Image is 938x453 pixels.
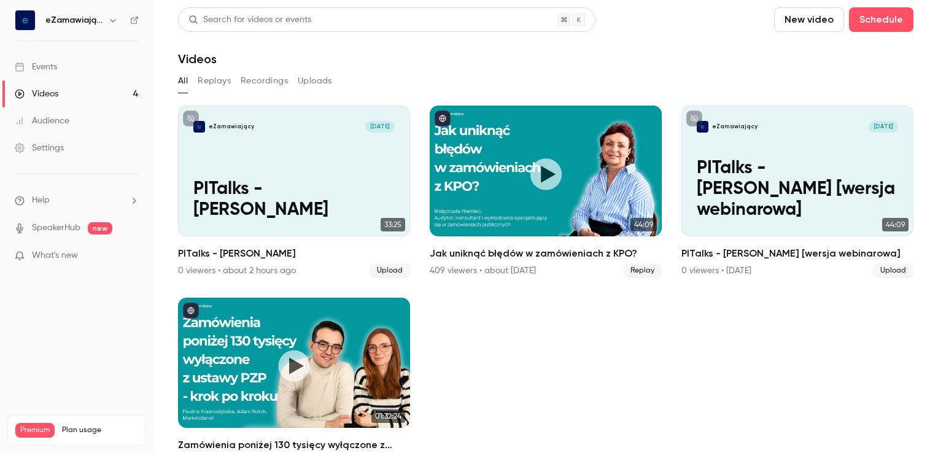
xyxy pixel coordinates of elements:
div: 409 viewers • about [DATE] [430,265,536,277]
span: Premium [15,423,55,438]
span: Replay [623,263,662,278]
span: Plan usage [62,425,138,435]
a: PITalks - Małgorzata Niemiec [wersja webinarowa]eZamawiający[DATE]PITalks - [PERSON_NAME] [wersja... [681,106,913,278]
a: SpeakerHub [32,222,80,234]
h1: Videos [178,52,217,66]
span: Upload [873,263,913,278]
img: PITalks - Małgorzata Niemiec [wersja webinarowa] [697,121,708,133]
h2: PITalks - [PERSON_NAME] [wersja webinarowa] [681,246,913,261]
img: PITalks - Bartosz Skowroński [193,121,205,133]
div: 0 viewers • [DATE] [681,265,751,277]
div: Audience [15,115,69,127]
p: eZamawiający [712,123,758,131]
button: Schedule [849,7,913,32]
button: Recordings [241,71,288,91]
p: eZamawiający [209,123,254,131]
span: What's new [32,249,78,262]
h2: PITalks - [PERSON_NAME] [178,246,410,261]
iframe: Noticeable Trigger [124,250,139,261]
p: PITalks - [PERSON_NAME] [wersja webinarowa] [697,158,898,220]
span: [DATE] [365,121,395,133]
li: Jak uniknąć błędów w zamówieniach z KPO? [430,106,662,278]
section: Videos [178,7,913,446]
li: help-dropdown-opener [15,194,139,207]
div: Settings [15,142,64,154]
div: 0 viewers • about 2 hours ago [178,265,296,277]
span: new [88,222,112,234]
div: Search for videos or events [188,14,311,26]
button: Replays [198,71,231,91]
button: unpublished [686,110,702,126]
span: 01:32:24 [371,409,405,423]
button: published [183,303,199,319]
span: 44:09 [630,218,657,231]
h2: Zamówienia poniżej 130 tysięcy wyłączone z ustawy PZP- krok po kroku [178,438,410,452]
p: PITalks - [PERSON_NAME] [193,179,395,221]
span: [DATE] [869,121,898,133]
li: PITalks - Małgorzata Niemiec [wersja webinarowa] [681,106,913,278]
button: published [435,110,451,126]
a: 44:09Jak uniknąć błędów w zamówieniach z KPO?409 viewers • about [DATE]Replay [430,106,662,278]
li: PITalks - Bartosz Skowroński [178,106,410,278]
span: Upload [370,263,410,278]
button: New video [774,7,844,32]
a: PITalks - Bartosz SkowrońskieZamawiający[DATE]PITalks - [PERSON_NAME]33:25PITalks - [PERSON_NAME]... [178,106,410,278]
img: eZamawiający [15,10,35,30]
button: unpublished [183,110,199,126]
div: Events [15,61,57,73]
span: 33:25 [381,218,405,231]
button: Uploads [298,71,332,91]
h6: eZamawiający [45,14,103,26]
div: Videos [15,88,58,100]
span: 44:09 [882,218,909,231]
h2: Jak uniknąć błędów w zamówieniach z KPO? [430,246,662,261]
span: Help [32,194,50,207]
button: All [178,71,188,91]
